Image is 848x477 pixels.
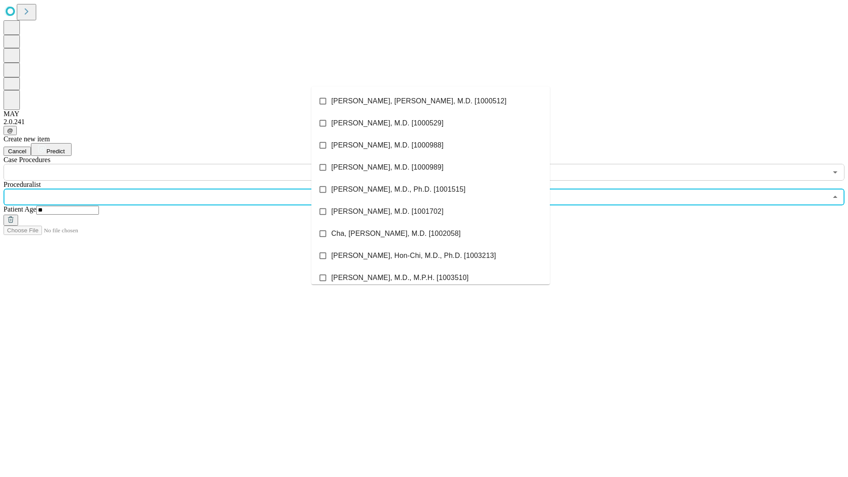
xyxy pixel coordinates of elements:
[7,127,13,134] span: @
[4,110,844,118] div: MAY
[331,96,507,106] span: [PERSON_NAME], [PERSON_NAME], M.D. [1000512]
[331,162,443,173] span: [PERSON_NAME], M.D. [1000989]
[331,140,443,151] span: [PERSON_NAME], M.D. [1000988]
[4,156,50,163] span: Scheduled Procedure
[331,206,443,217] span: [PERSON_NAME], M.D. [1001702]
[829,166,841,178] button: Open
[8,148,26,155] span: Cancel
[331,228,461,239] span: Cha, [PERSON_NAME], M.D. [1002058]
[4,147,31,156] button: Cancel
[46,148,64,155] span: Predict
[4,126,17,135] button: @
[4,118,844,126] div: 2.0.241
[331,273,469,283] span: [PERSON_NAME], M.D., M.P.H. [1003510]
[31,143,72,156] button: Predict
[4,181,41,188] span: Proceduralist
[4,135,50,143] span: Create new item
[829,191,841,203] button: Close
[4,205,36,213] span: Patient Age
[331,118,443,129] span: [PERSON_NAME], M.D. [1000529]
[331,250,496,261] span: [PERSON_NAME], Hon-Chi, M.D., Ph.D. [1003213]
[331,184,466,195] span: [PERSON_NAME], M.D., Ph.D. [1001515]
